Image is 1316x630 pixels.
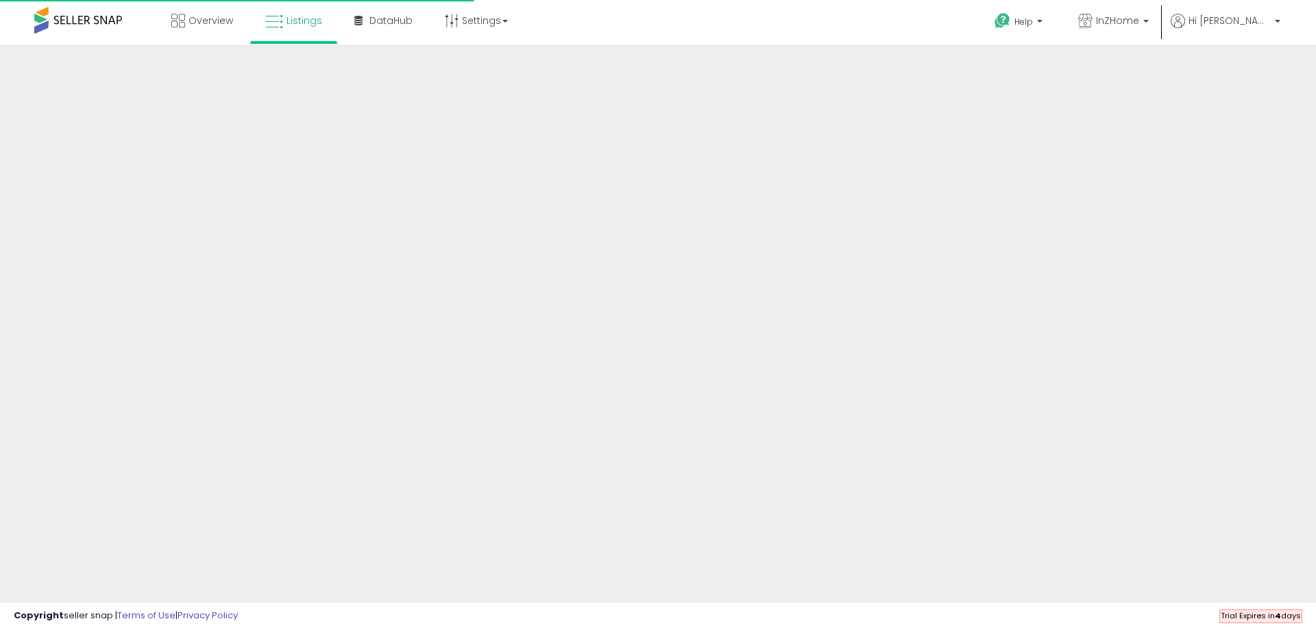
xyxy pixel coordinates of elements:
[178,609,238,622] a: Privacy Policy
[14,609,238,622] div: seller snap | |
[369,14,413,27] span: DataHub
[1171,14,1280,45] a: Hi [PERSON_NAME]
[117,609,175,622] a: Terms of Use
[1221,610,1301,621] span: Trial Expires in days
[994,12,1011,29] i: Get Help
[14,609,64,622] strong: Copyright
[1096,14,1139,27] span: InZHome
[1189,14,1271,27] span: Hi [PERSON_NAME]
[287,14,322,27] span: Listings
[1275,610,1281,621] b: 4
[1014,16,1033,27] span: Help
[984,2,1056,45] a: Help
[188,14,233,27] span: Overview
